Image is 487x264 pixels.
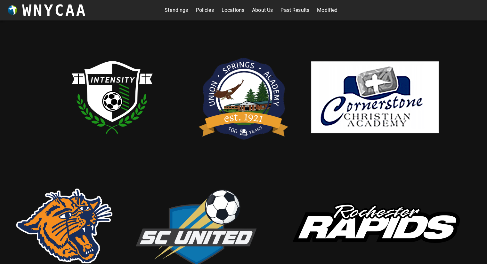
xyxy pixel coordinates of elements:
img: usa.png [196,48,292,147]
img: wnycaaBall.png [8,5,17,15]
img: intensity.png [48,33,176,161]
img: rapids.svg [279,191,471,262]
h3: WNYCAA [22,1,87,19]
a: Modified [317,5,337,15]
img: cornerstone.png [311,61,439,133]
a: Standings [165,5,188,15]
a: Locations [222,5,244,15]
a: Policies [196,5,214,15]
a: Past Results [280,5,309,15]
img: rsd.png [16,189,112,263]
a: About Us [252,5,273,15]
